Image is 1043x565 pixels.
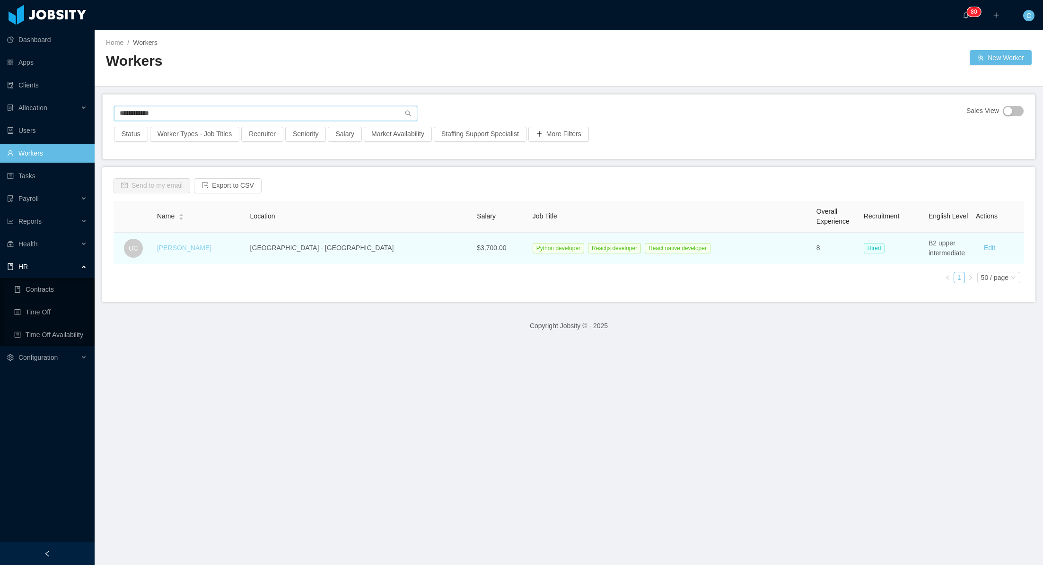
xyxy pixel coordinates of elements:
span: Name [157,211,175,221]
button: icon: usergroup-addNew Worker [970,50,1032,65]
i: icon: plus [993,12,999,18]
span: Overall Experience [816,208,850,225]
i: icon: medicine-box [7,241,14,247]
span: HR [18,263,28,270]
td: 8 [813,233,860,264]
span: Reports [18,217,42,225]
a: Edit [984,244,995,252]
i: icon: down [1010,275,1016,281]
td: [GEOGRAPHIC_DATA] - [GEOGRAPHIC_DATA] [246,233,473,264]
i: icon: bell [963,12,969,18]
a: icon: userWorkers [7,144,87,163]
i: icon: setting [7,354,14,361]
div: 50 / page [981,272,1008,283]
span: Allocation [18,104,47,112]
a: icon: profileTasks [7,166,87,185]
li: Next Page [965,272,976,283]
i: icon: search [405,110,412,117]
a: icon: bookContracts [14,280,87,299]
i: icon: book [7,263,14,270]
i: icon: right [968,275,973,280]
button: Status [114,127,148,142]
span: Python developer [533,243,584,253]
span: UC [129,239,138,258]
footer: Copyright Jobsity © - 2025 [95,310,1043,342]
span: / [127,39,129,46]
button: Salary [328,127,362,142]
span: English Level [929,212,968,220]
p: 8 [971,7,974,17]
button: Market Availability [364,127,432,142]
span: Workers [133,39,158,46]
span: C [1026,10,1031,21]
li: 1 [954,272,965,283]
li: Previous Page [942,272,954,283]
sup: 80 [967,7,981,17]
p: 0 [974,7,977,17]
a: Hired [864,244,889,252]
a: icon: profileTime Off Availability [14,325,87,344]
span: Health [18,240,37,248]
button: Recruiter [241,127,283,142]
i: icon: line-chart [7,218,14,225]
i: icon: caret-up [179,213,184,216]
a: icon: profileTime Off [14,303,87,322]
button: Staffing Support Specialist [434,127,526,142]
a: Home [106,39,123,46]
a: 1 [954,272,964,283]
a: icon: auditClients [7,76,87,95]
button: Worker Types - Job Titles [150,127,239,142]
i: icon: solution [7,104,14,111]
div: Sort [178,212,184,219]
span: $3,700.00 [477,244,506,252]
button: icon: exportExport to CSV [194,178,262,193]
i: icon: left [945,275,951,280]
span: Configuration [18,354,58,361]
button: Seniority [285,127,326,142]
span: Job Title [533,212,557,220]
span: React native developer [645,243,710,253]
a: icon: pie-chartDashboard [7,30,87,49]
span: Payroll [18,195,39,202]
a: icon: robotUsers [7,121,87,140]
span: Hired [864,243,885,253]
span: Recruitment [864,212,899,220]
h2: Workers [106,52,569,71]
td: B2 upper intermediate [925,233,972,264]
button: icon: plusMore Filters [528,127,589,142]
span: Location [250,212,275,220]
i: icon: caret-down [179,216,184,219]
span: Actions [976,212,998,220]
span: Reactjs developer [588,243,641,253]
span: Sales View [966,106,999,116]
span: Salary [477,212,496,220]
a: icon: appstoreApps [7,53,87,72]
i: icon: file-protect [7,195,14,202]
a: [PERSON_NAME] [157,244,211,252]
